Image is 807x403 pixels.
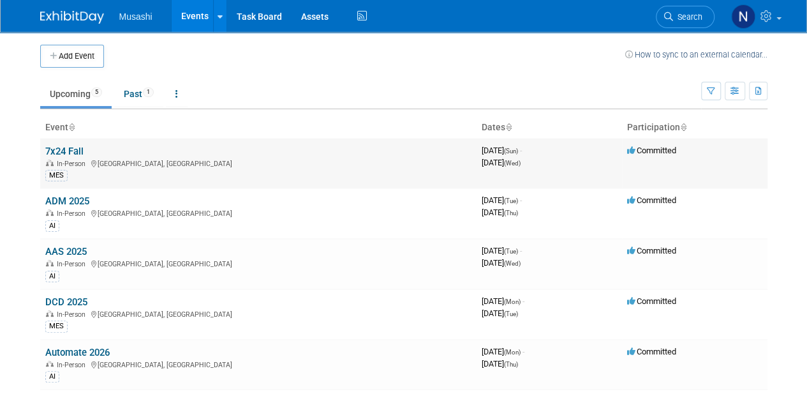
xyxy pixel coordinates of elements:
span: (Tue) [504,310,518,317]
span: [DATE] [482,146,522,155]
a: Past1 [114,82,163,106]
span: (Wed) [504,260,521,267]
a: Sort by Start Date [505,122,512,132]
th: Dates [477,117,622,139]
div: [GEOGRAPHIC_DATA], [GEOGRAPHIC_DATA] [45,258,471,268]
th: Participation [622,117,767,139]
span: [DATE] [482,158,521,167]
span: (Thu) [504,209,518,217]
div: [GEOGRAPHIC_DATA], [GEOGRAPHIC_DATA] [45,208,471,218]
img: Naman Buch [731,4,755,29]
div: MES [45,170,68,181]
img: In-Person Event [46,361,54,367]
img: In-Person Event [46,209,54,216]
button: Add Event [40,45,104,68]
span: - [522,296,524,306]
span: (Mon) [504,298,521,305]
span: [DATE] [482,308,518,318]
span: Committed [627,146,676,155]
div: [GEOGRAPHIC_DATA], [GEOGRAPHIC_DATA] [45,359,471,369]
a: ADM 2025 [45,195,89,207]
a: Sort by Participation Type [680,122,686,132]
div: AI [45,371,59,383]
a: Automate 2026 [45,347,110,358]
a: Upcoming5 [40,82,112,106]
span: 1 [143,87,154,97]
span: In-Person [57,209,89,218]
div: MES [45,321,68,332]
img: In-Person Event [46,260,54,266]
span: [DATE] [482,258,521,268]
img: ExhibitDay [40,11,104,24]
span: - [520,146,522,155]
span: Committed [627,246,676,255]
span: [DATE] [482,195,522,205]
span: (Tue) [504,248,518,255]
span: [DATE] [482,296,524,306]
span: 5 [91,87,102,97]
span: In-Person [57,361,89,369]
span: Committed [627,296,676,306]
span: [DATE] [482,359,518,369]
span: In-Person [57,260,89,268]
span: Search [673,12,702,22]
th: Event [40,117,477,139]
span: (Thu) [504,361,518,368]
img: In-Person Event [46,310,54,317]
span: [DATE] [482,347,524,356]
a: 7x24 Fall [45,146,84,157]
span: [DATE] [482,208,518,217]
span: - [520,246,522,255]
a: AAS 2025 [45,246,87,257]
div: AI [45,271,59,282]
a: How to sync to an external calendar... [625,50,767,59]
a: DCD 2025 [45,296,87,308]
span: Committed [627,195,676,205]
div: AI [45,220,59,232]
span: Committed [627,347,676,356]
span: In-Person [57,160,89,168]
img: In-Person Event [46,160,54,166]
a: Search [656,6,714,28]
span: (Mon) [504,349,521,356]
div: [GEOGRAPHIC_DATA], [GEOGRAPHIC_DATA] [45,158,471,168]
span: Musashi [119,11,152,22]
div: [GEOGRAPHIC_DATA], [GEOGRAPHIC_DATA] [45,308,471,319]
span: (Sun) [504,148,518,155]
span: - [520,195,522,205]
span: - [522,347,524,356]
a: Sort by Event Name [68,122,75,132]
span: In-Person [57,310,89,319]
span: [DATE] [482,246,522,255]
span: (Wed) [504,160,521,167]
span: (Tue) [504,197,518,204]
